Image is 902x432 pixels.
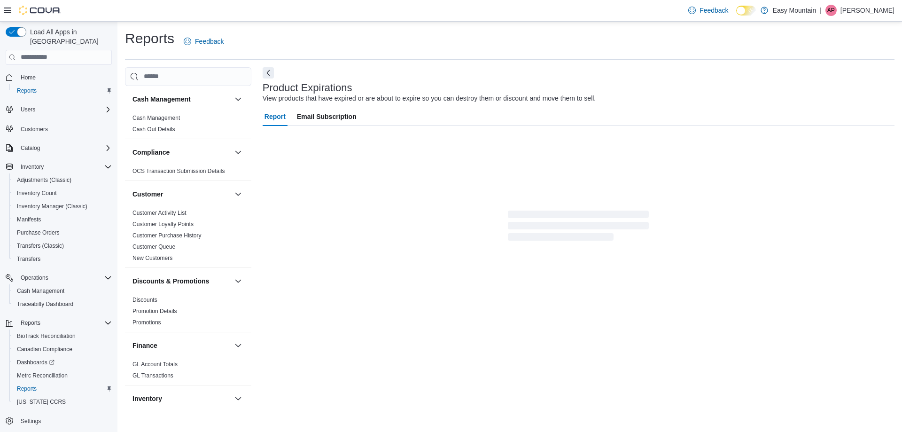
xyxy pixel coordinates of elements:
span: Email Subscription [297,107,357,126]
span: Customer Loyalty Points [132,220,194,228]
a: Inventory Manager (Classic) [13,201,91,212]
span: Loading [508,212,649,243]
span: Report [264,107,286,126]
span: Transfers [13,253,112,265]
button: Users [17,104,39,115]
h3: Compliance [132,148,170,157]
span: Metrc Reconciliation [13,370,112,381]
span: Transfers [17,255,40,263]
span: Customers [17,123,112,134]
h3: Inventory [132,394,162,403]
span: Dashboards [13,357,112,368]
button: Catalog [17,142,44,154]
h3: Customer [132,189,163,199]
span: Metrc Reconciliation [17,372,68,379]
span: Catalog [21,144,40,152]
span: Catalog [17,142,112,154]
a: Settings [17,416,45,427]
span: Transfers (Classic) [17,242,64,250]
a: Purchase Orders [13,227,63,238]
span: Reports [17,385,37,393]
button: Reports [9,84,116,97]
span: Traceabilty Dashboard [17,300,73,308]
a: Home [17,72,39,83]
a: GL Account Totals [132,361,178,368]
span: Users [21,106,35,113]
div: Alex Paulson [825,5,837,16]
span: Transfers (Classic) [13,240,112,251]
span: New Customers [132,254,172,262]
a: Inventory Count [13,188,61,199]
button: Inventory [132,394,231,403]
span: Feedback [700,6,728,15]
span: Washington CCRS [13,396,112,408]
a: OCS Transaction Submission Details [132,168,225,174]
span: Inventory [17,161,112,173]
a: Feedback [684,1,732,20]
span: Purchase Orders [17,229,60,236]
a: Cash Management [132,115,180,121]
span: Dashboards [17,359,54,366]
button: Metrc Reconciliation [9,369,116,382]
button: Catalog [2,141,116,155]
span: Home [21,74,36,81]
span: Traceabilty Dashboard [13,298,112,310]
span: Load All Apps in [GEOGRAPHIC_DATA] [26,27,112,46]
a: Metrc Reconciliation [13,370,71,381]
h1: Reports [125,29,174,48]
div: Compliance [125,165,251,181]
span: Cash Out Details [132,126,175,133]
button: Compliance [233,147,244,158]
button: Adjustments (Classic) [9,173,116,187]
button: Cash Management [233,94,244,105]
a: Dashboards [9,356,116,369]
button: Next [263,67,274,79]
button: BioTrack Reconciliation [9,330,116,343]
span: Canadian Compliance [13,344,112,355]
span: Cash Management [132,114,180,122]
button: Home [2,71,116,84]
span: Settings [21,417,41,425]
span: Reports [17,317,112,329]
button: [US_STATE] CCRS [9,395,116,408]
span: Operations [17,272,112,283]
a: Reports [13,383,40,394]
span: OCS Transaction Submission Details [132,167,225,175]
a: Manifests [13,214,45,225]
span: Reports [21,319,40,327]
button: Traceabilty Dashboard [9,298,116,311]
button: Settings [2,414,116,428]
span: Promotions [132,319,161,326]
span: [US_STATE] CCRS [17,398,66,406]
span: Customers [21,126,48,133]
span: Canadian Compliance [17,346,72,353]
a: BioTrack Reconciliation [13,330,79,342]
a: Customers [17,124,52,135]
img: Cova [19,6,61,15]
span: GL Transactions [132,372,173,379]
button: Customers [2,122,116,135]
span: Cash Management [13,285,112,297]
a: Dashboards [13,357,58,368]
a: Transfers (Classic) [13,240,68,251]
span: Inventory Manager (Classic) [13,201,112,212]
span: BioTrack Reconciliation [17,332,76,340]
div: View products that have expired or are about to expire so you can destroy them or discount and mo... [263,94,596,103]
a: Discounts [132,297,157,303]
button: Canadian Compliance [9,343,116,356]
input: Dark Mode [736,6,756,16]
div: Finance [125,359,251,385]
button: Discounts & Promotions [132,276,231,286]
h3: Discounts & Promotions [132,276,209,286]
a: Customer Loyalty Points [132,221,194,228]
h3: Finance [132,341,157,350]
span: Inventory Count [17,189,57,197]
span: Purchase Orders [13,227,112,238]
span: BioTrack Reconciliation [13,330,112,342]
span: Reports [13,85,112,96]
a: Canadian Compliance [13,344,76,355]
button: Discounts & Promotions [233,275,244,287]
div: Discounts & Promotions [125,294,251,332]
button: Manifests [9,213,116,226]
